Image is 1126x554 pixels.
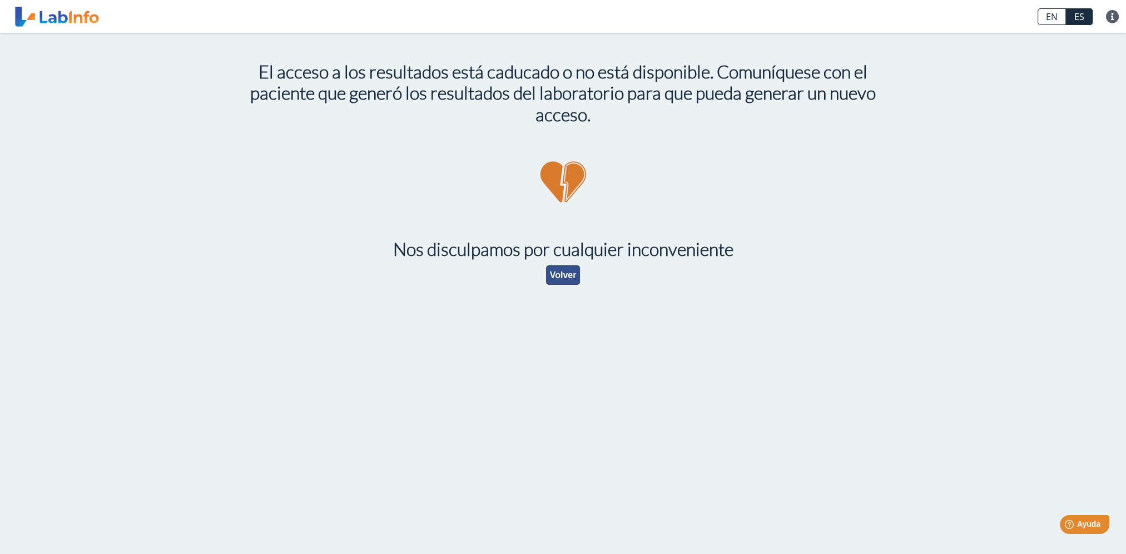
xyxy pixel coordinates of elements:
a: EN [1038,8,1066,25]
a: ES [1066,8,1093,25]
h1: El acceso a los resultados está caducado o no está disponible. Comuníquese con el paciente que ge... [246,61,880,125]
h1: Nos disculpamos por cualquier inconveniente [246,239,880,260]
button: Volver [546,265,581,285]
iframe: Help widget launcher [1027,511,1114,542]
